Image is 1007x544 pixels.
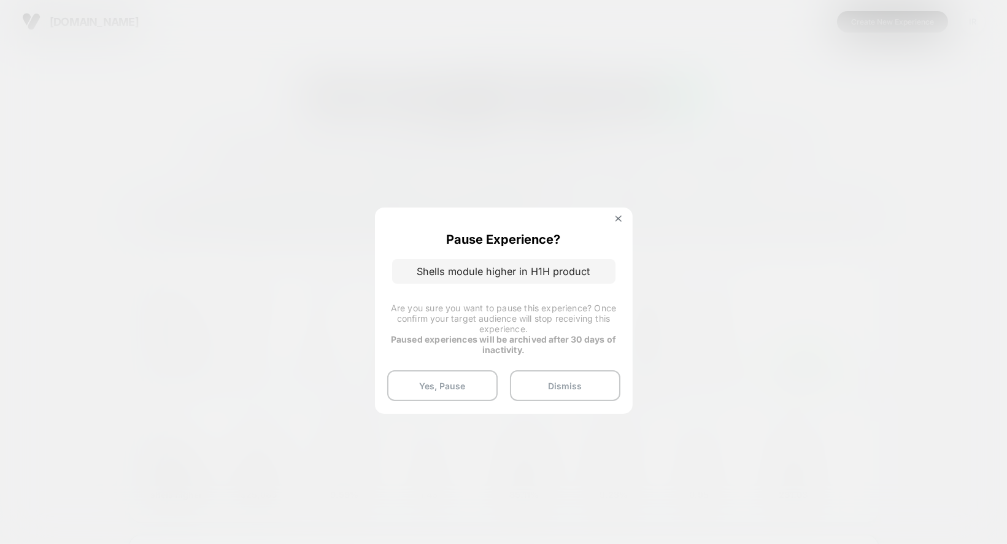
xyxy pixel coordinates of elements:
button: Yes, Pause [387,370,498,401]
p: Shells module higher in H1H product [392,259,615,284]
span: Are you sure you want to pause this experience? Once confirm your target audience will stop recei... [391,303,616,334]
p: Pause Experience? [447,232,561,247]
img: close [615,216,622,222]
button: Dismiss [510,370,620,401]
strong: Paused experiences will be archived after 30 days of inactivity. [391,334,616,355]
